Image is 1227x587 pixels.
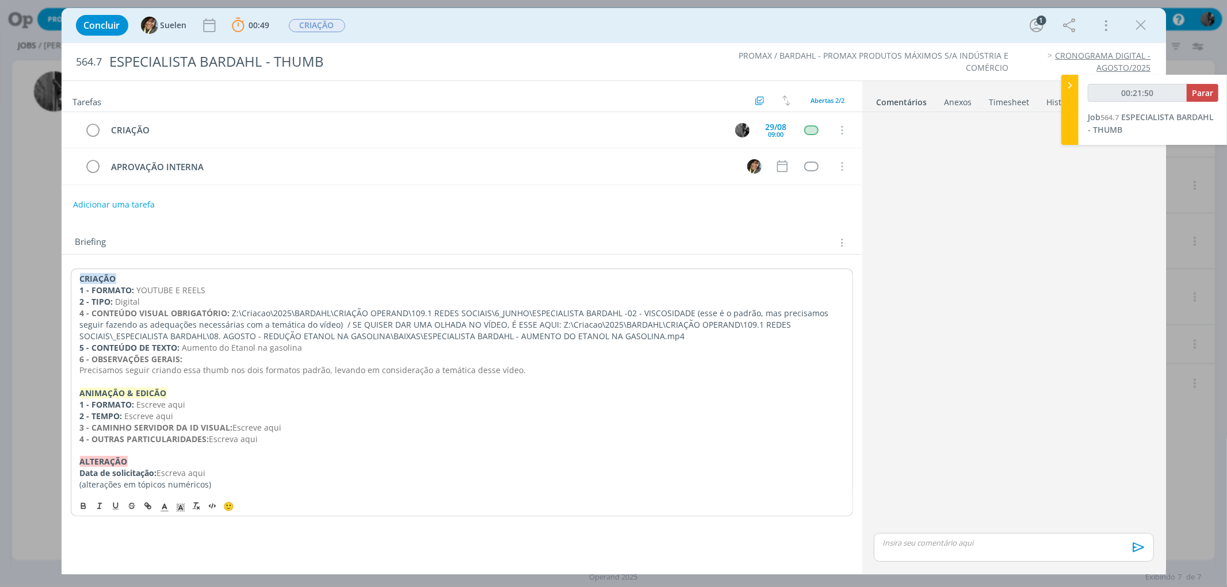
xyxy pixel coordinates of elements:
span: Abertas 2/2 [811,96,845,105]
p: Z:\Criacao\2025\BARDAHL\CRIAÇÃO OPERAND\109.1 REDES SOCIAIS\6_JUNHO\ESPECIALISTA BARDAHL -02 - VI... [80,308,844,342]
a: Histórico [1046,91,1081,108]
strong: Data de solicitação: [80,467,157,478]
strong: 1 - FORMATO: [80,285,135,296]
div: Anexos [945,97,972,108]
span: Digital [116,296,140,307]
span: Aumento do Etanol na gasolina [182,342,303,353]
a: PROMAX / BARDAHL - PROMAX PRODUTOS MÁXIMOS S/A INDÚSTRIA E COMÉRCIO [739,50,1008,72]
button: Parar [1187,84,1218,102]
strong: 4 - CONTEÚDO VISUAL OBRIGATÓRIO: [80,308,230,319]
button: P [734,121,751,139]
span: 🙂 [224,500,235,512]
span: Precisamos seguir criando essa thumb nos dois formatos padrão, levando em consideração a temática... [80,365,526,375]
span: Cor do Texto [156,499,173,513]
img: P [735,123,750,137]
span: Escreve aqui [233,422,282,433]
strong: 4 - OUTRAS PARTICULARIDADES: [80,433,209,444]
div: 29/08 [766,123,787,131]
div: 09:00 [769,131,784,137]
strong: 3 - CAMINHO SERVIDOR DA ID VISUAL: [80,422,233,433]
img: S [747,159,762,174]
button: 1 [1027,16,1046,34]
span: CRIAÇÃO [289,19,345,32]
span: 00:49 [249,20,270,30]
img: S [141,17,158,34]
a: Comentários [876,91,928,108]
div: ESPECIALISTA BARDAHL - THUMB [105,48,698,76]
span: Concluir [84,21,120,30]
strong: 6 - OBSERVAÇÕES GERAIS: [80,354,183,365]
button: SSuelen [141,17,187,34]
span: Escreve aqui [125,410,174,421]
strong: 5 - CONTEÚDO DE TEXTO: [80,342,180,353]
strong: ALTERAÇÃO [80,456,128,467]
p: (alterações em tópicos numéricos) [80,479,844,490]
span: Parar [1192,87,1213,98]
span: Escreve aqui [137,399,186,410]
img: arrow-down-up.svg [782,95,790,106]
button: CRIAÇÃO [288,18,346,33]
span: Suelen [160,21,187,29]
a: Timesheet [989,91,1030,108]
button: 🙂 [221,499,237,513]
a: Job564.7ESPECIALISTA BARDAHL - THUMB [1088,112,1214,135]
a: CRONOGRAMA DIGITAL - AGOSTO/2025 [1056,50,1151,72]
span: Tarefas [73,94,102,108]
span: Cor de Fundo [173,499,189,513]
strong: 2 - TEMPO: [80,410,123,421]
strong: 2 - TIPO: [80,296,113,307]
span: Escreva aqui [157,467,206,478]
button: Adicionar uma tarefa [72,194,155,215]
strong: CRIAÇÃO [80,273,116,284]
div: APROVAÇÃO INTERNA [106,160,737,174]
div: 1 [1037,16,1046,25]
button: 00:49 [229,16,273,34]
span: 564.7 [77,56,102,68]
span: YOUTUBE E REELS [137,285,206,296]
span: Escreva aqui [209,433,258,444]
div: CRIAÇÃO [106,123,725,137]
button: Concluir [76,15,128,36]
span: 564.7 [1100,112,1119,122]
strong: ANIMAÇÃO & EDICÃO [80,388,167,398]
div: dialog [62,8,1166,574]
span: ESPECIALISTA BARDAHL - THUMB [1088,112,1214,135]
span: Briefing [75,235,106,250]
button: S [746,158,763,175]
strong: 1 - FORMATO: [80,399,135,410]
